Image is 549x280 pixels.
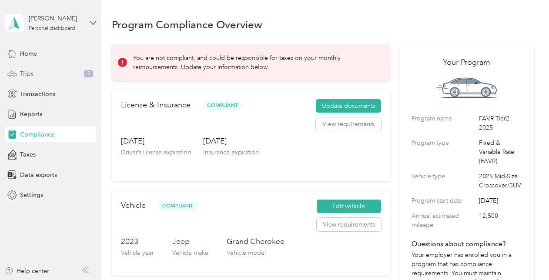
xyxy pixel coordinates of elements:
[158,201,198,211] span: Compliant
[20,110,42,119] span: Reports
[500,231,549,280] iframe: Everlance-gr Chat Button Frame
[20,150,36,159] span: Taxes
[412,57,522,68] h2: Your Program
[227,248,285,257] p: Vehicle model
[227,236,285,247] h3: Grand Cherokee
[121,200,146,211] h2: Vehicle
[479,114,522,132] span: FAVR Tier2 2025
[316,117,381,131] button: View requirements
[20,170,57,180] span: Data exports
[203,136,259,147] h3: [DATE]
[5,267,49,276] button: Help center
[84,70,93,78] span: 3
[121,148,191,157] p: Driver’s license expiration
[121,136,191,147] h3: [DATE]
[29,14,83,23] div: [PERSON_NAME]
[412,114,476,132] label: Program name
[133,53,378,72] p: You are not compliant, and could be responsible for taxes on your monthly reimbursements. Update ...
[317,218,381,232] button: View requirements
[317,200,381,213] button: Edit vehicle
[112,20,262,29] h1: Program Compliance Overview
[479,138,522,166] span: Fixed & Variable Rate (FAVR)
[412,239,522,249] h4: Questions about compliance?
[412,138,476,166] label: Program type
[121,248,154,257] p: Vehicle year
[20,90,55,99] span: Transactions
[20,69,33,78] span: Trips
[479,196,522,205] span: [DATE]
[172,248,208,257] p: Vehicle make
[203,148,259,157] p: Insurance expiration
[203,100,243,110] span: Compliant
[172,236,208,247] h3: Jeep
[412,196,476,205] label: Program start date
[316,99,381,113] button: Update documents
[121,236,154,247] h3: 2023
[20,130,54,139] span: Compliance
[479,172,522,190] span: 2025 Mid-Size Crossover/SUV
[479,211,522,230] span: 12,500
[121,99,191,111] h2: License & Insurance
[20,190,43,200] span: Settings
[412,172,476,190] label: Vehicle type
[29,26,75,31] div: Personal dashboard
[20,49,37,58] span: Home
[412,211,476,230] label: Annual estimated mileage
